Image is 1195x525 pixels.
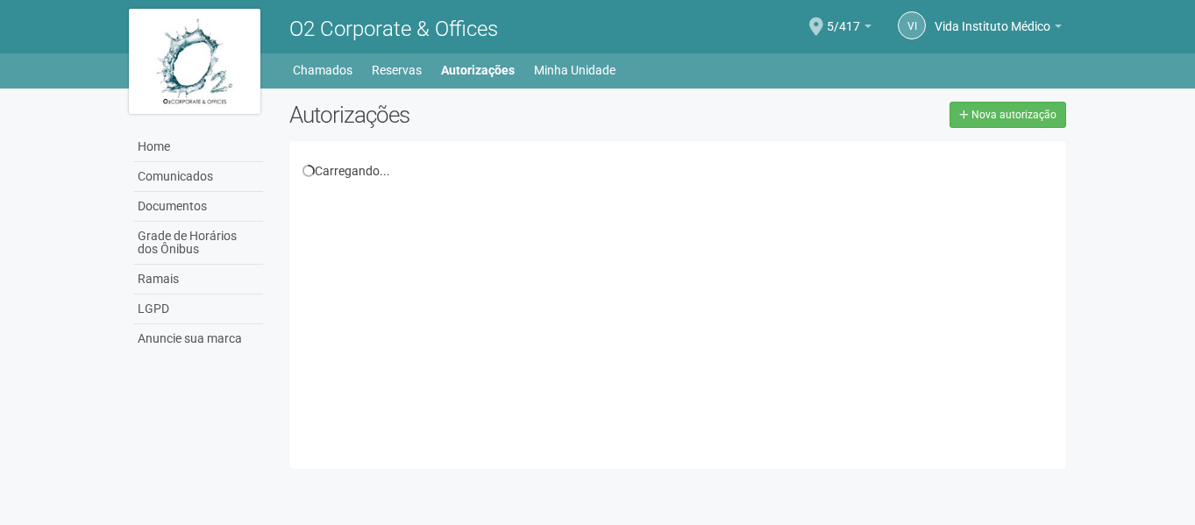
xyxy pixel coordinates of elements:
a: 5/417 [827,22,871,36]
div: Carregando... [302,163,1054,179]
img: logo.jpg [129,9,260,114]
a: Nova autorização [950,102,1066,128]
a: Home [133,132,263,162]
a: LGPD [133,294,263,324]
a: Chamados [293,58,352,82]
a: Minha Unidade [534,58,615,82]
span: Vida Instituto Médico [935,3,1050,33]
a: VI [898,11,926,39]
a: Anuncie sua marca [133,324,263,353]
a: Ramais [133,265,263,294]
h2: Autorizações [289,102,665,128]
span: O2 Corporate & Offices [289,17,498,41]
a: Comunicados [133,162,263,192]
a: Reservas [372,58,422,82]
a: Vida Instituto Médico [935,22,1062,36]
span: 5/417 [827,3,860,33]
span: Nova autorização [971,109,1056,121]
a: Grade de Horários dos Ônibus [133,222,263,265]
a: Documentos [133,192,263,222]
a: Autorizações [441,58,515,82]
